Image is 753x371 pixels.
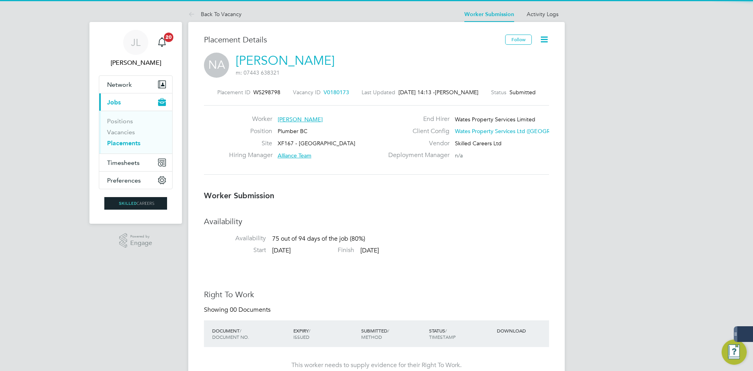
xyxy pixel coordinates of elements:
[104,197,167,210] img: skilledcareers-logo-retina.png
[99,172,172,189] button: Preferences
[722,340,747,365] button: Engage Resource Center
[278,116,323,123] span: [PERSON_NAME]
[324,89,349,96] span: V0180173
[495,323,549,338] div: DOWNLOAD
[309,327,310,334] span: /
[204,53,229,78] span: NA
[99,30,173,68] a: JL[PERSON_NAME]
[384,151,449,159] label: Deployment Manager
[398,89,435,96] span: [DATE] 14:13 -
[455,116,535,123] span: Wates Property Services Limited
[229,151,272,159] label: Hiring Manager
[107,139,140,147] a: Placements
[361,334,382,340] span: METHOD
[204,289,549,300] h3: Right To Work
[107,99,121,106] span: Jobs
[429,334,456,340] span: TIMESTAMP
[464,11,514,18] a: Worker Submission
[527,11,558,18] a: Activity Logs
[272,247,291,254] span: [DATE]
[164,33,173,42] span: 20
[204,246,266,254] label: Start
[362,89,395,96] label: Last Updated
[99,58,173,68] span: Joe Laws
[455,128,590,135] span: Wates Property Services Ltd ([GEOGRAPHIC_DATA]…
[387,327,389,334] span: /
[130,233,152,240] span: Powered by
[89,22,182,224] nav: Main navigation
[384,127,449,135] label: Client Config
[99,111,172,154] div: Jobs
[107,177,141,184] span: Preferences
[210,323,291,344] div: DOCUMENT
[291,323,359,344] div: EXPIRY
[99,197,173,210] a: Go to home page
[278,152,311,159] span: Alliance Team
[455,152,463,159] span: n/a
[253,89,280,96] span: WS298798
[99,76,172,93] button: Network
[204,234,266,243] label: Availability
[292,246,354,254] label: Finish
[154,30,170,55] a: 20
[204,191,274,200] b: Worker Submission
[278,128,307,135] span: Plumber BC
[119,233,153,248] a: Powered byEngage
[204,216,549,227] h3: Availability
[236,53,335,68] a: [PERSON_NAME]
[384,115,449,123] label: End Hirer
[229,127,272,135] label: Position
[505,35,532,45] button: Follow
[491,89,506,96] label: Status
[293,89,320,96] label: Vacancy ID
[509,89,536,96] span: Submitted
[278,140,355,147] span: XF167 - [GEOGRAPHIC_DATA]
[99,154,172,171] button: Timesheets
[427,323,495,344] div: STATUS
[107,117,133,125] a: Positions
[445,327,447,334] span: /
[293,334,309,340] span: ISSUED
[204,35,499,45] h3: Placement Details
[229,139,272,148] label: Site
[107,159,140,166] span: Timesheets
[217,89,250,96] label: Placement ID
[130,240,152,247] span: Engage
[99,93,172,111] button: Jobs
[359,323,427,344] div: SUBMITTED
[435,89,478,96] span: [PERSON_NAME]
[272,235,365,243] span: 75 out of 94 days of the job (80%)
[204,306,272,314] div: Showing
[131,37,140,48] span: JL
[107,81,132,88] span: Network
[236,69,280,76] span: m: 07443 638321
[188,11,242,18] a: Back To Vacancy
[360,247,379,254] span: [DATE]
[240,327,241,334] span: /
[384,139,449,148] label: Vendor
[107,128,135,136] a: Vacancies
[212,361,541,369] div: This worker needs to supply evidence for their Right To Work.
[229,115,272,123] label: Worker
[212,334,249,340] span: DOCUMENT NO.
[455,140,502,147] span: Skilled Careers Ltd
[230,306,271,314] span: 00 Documents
